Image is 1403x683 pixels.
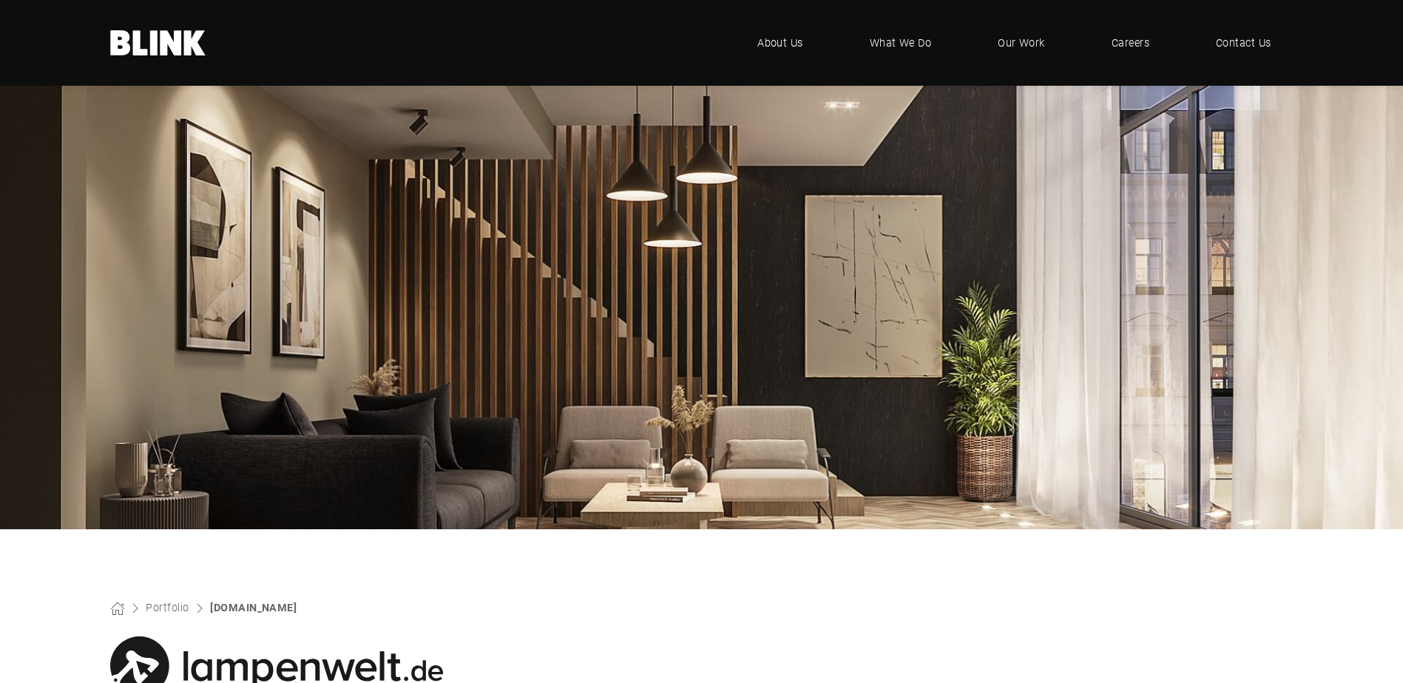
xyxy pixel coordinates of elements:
span: Contact Us [1216,35,1271,51]
a: Portfolio [146,600,189,614]
a: Home [110,30,206,55]
a: About Us [735,21,825,65]
a: Our Work [976,21,1067,65]
a: What We Do [848,21,954,65]
a: Careers [1089,21,1172,65]
a: Contact Us [1194,21,1294,65]
a: [DOMAIN_NAME] [210,600,297,614]
span: About Us [757,35,803,51]
span: What We Do [870,35,932,51]
span: Our Work [998,35,1045,51]
span: Careers [1112,35,1149,51]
